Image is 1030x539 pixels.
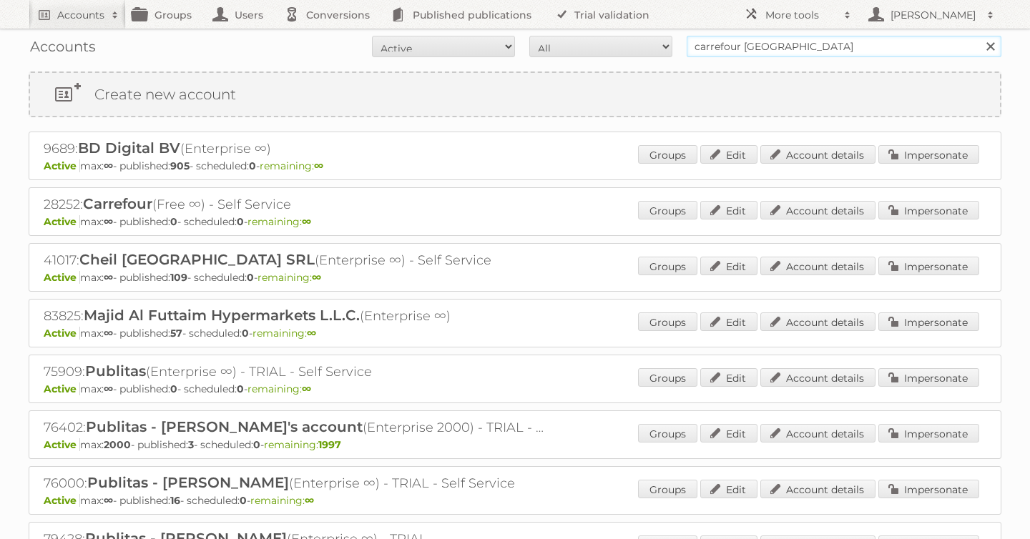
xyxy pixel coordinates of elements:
strong: ∞ [302,215,311,228]
a: Edit [700,368,757,387]
a: Groups [638,145,697,164]
span: Active [44,382,80,395]
strong: ∞ [307,327,316,340]
a: Groups [638,480,697,498]
a: Impersonate [878,201,979,219]
span: Publitas - [PERSON_NAME] [87,474,289,491]
a: Groups [638,201,697,219]
a: Impersonate [878,145,979,164]
span: Publitas [85,362,146,380]
strong: ∞ [312,271,321,284]
strong: 1997 [318,438,341,451]
strong: 905 [170,159,190,172]
strong: 0 [237,382,244,395]
strong: 0 [253,438,260,451]
h2: 75909: (Enterprise ∞) - TRIAL - Self Service [44,362,544,381]
a: Account details [760,424,875,442]
h2: 28252: (Free ∞) - Self Service [44,195,544,214]
span: Active [44,438,80,451]
strong: 0 [242,327,249,340]
a: Groups [638,312,697,331]
a: Impersonate [878,424,979,442]
strong: ∞ [305,494,314,507]
span: Active [44,327,80,340]
strong: ∞ [104,159,113,172]
strong: 57 [170,327,182,340]
span: remaining: [247,382,311,395]
a: Groups [638,424,697,442]
p: max: - published: - scheduled: - [44,271,986,284]
a: Account details [760,480,875,498]
h2: 76402: (Enterprise 2000) - TRIAL - Self Service [44,418,544,437]
strong: 16 [170,494,180,507]
strong: 2000 [104,438,131,451]
span: Publitas - [PERSON_NAME]'s account [86,418,363,435]
a: Account details [760,257,875,275]
a: Impersonate [878,368,979,387]
span: Cheil [GEOGRAPHIC_DATA] SRL [79,251,315,268]
h2: More tools [765,8,837,22]
a: Impersonate [878,312,979,331]
span: BD Digital BV [78,139,180,157]
p: max: - published: - scheduled: - [44,438,986,451]
span: remaining: [247,215,311,228]
a: Impersonate [878,480,979,498]
p: max: - published: - scheduled: - [44,494,986,507]
strong: 0 [170,215,177,228]
p: max: - published: - scheduled: - [44,159,986,172]
a: Account details [760,201,875,219]
a: Impersonate [878,257,979,275]
strong: ∞ [104,382,113,395]
h2: 76000: (Enterprise ∞) - TRIAL - Self Service [44,474,544,493]
h2: Accounts [57,8,104,22]
span: Active [44,494,80,507]
span: Active [44,271,80,284]
h2: [PERSON_NAME] [887,8,980,22]
a: Groups [638,257,697,275]
span: Active [44,159,80,172]
span: remaining: [257,271,321,284]
a: Account details [760,145,875,164]
strong: ∞ [302,382,311,395]
strong: 0 [249,159,256,172]
h2: 9689: (Enterprise ∞) [44,139,544,158]
strong: ∞ [104,215,113,228]
a: Edit [700,145,757,164]
a: Account details [760,312,875,331]
span: remaining: [260,159,323,172]
a: Account details [760,368,875,387]
strong: ∞ [104,271,113,284]
a: Edit [700,201,757,219]
a: Create new account [30,73,1000,116]
a: Edit [700,480,757,498]
a: Edit [700,257,757,275]
strong: ∞ [104,494,113,507]
a: Edit [700,424,757,442]
strong: 0 [240,494,247,507]
strong: ∞ [104,327,113,340]
strong: 0 [247,271,254,284]
strong: ∞ [314,159,323,172]
p: max: - published: - scheduled: - [44,327,986,340]
strong: 0 [170,382,177,395]
span: remaining: [252,327,316,340]
h2: 41017: (Enterprise ∞) - Self Service [44,251,544,269]
span: remaining: [264,438,341,451]
p: max: - published: - scheduled: - [44,382,986,395]
span: remaining: [250,494,314,507]
a: Edit [700,312,757,331]
span: Majid Al Futtaim Hypermarkets L.L.C. [84,307,360,324]
h2: 83825: (Enterprise ∞) [44,307,544,325]
span: Carrefour [83,195,152,212]
strong: 0 [237,215,244,228]
p: max: - published: - scheduled: - [44,215,986,228]
strong: 109 [170,271,187,284]
a: Groups [638,368,697,387]
strong: 3 [188,438,194,451]
span: Active [44,215,80,228]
